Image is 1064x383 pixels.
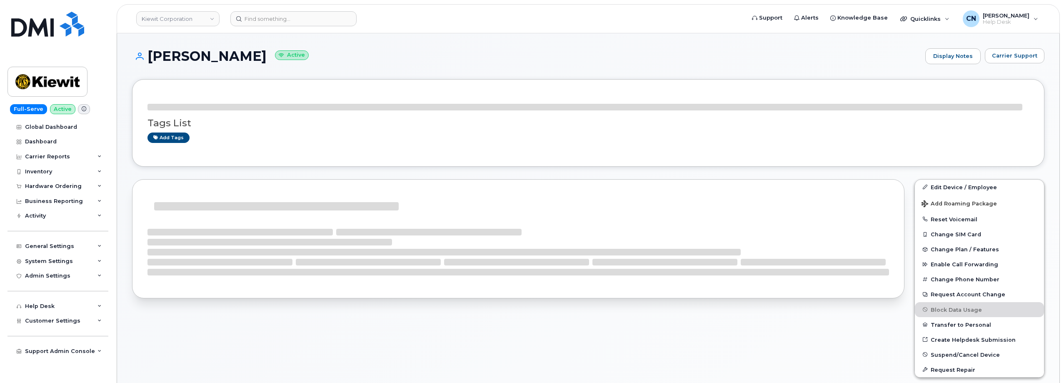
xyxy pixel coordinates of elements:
[915,287,1044,302] button: Request Account Change
[915,317,1044,332] button: Transfer to Personal
[915,227,1044,242] button: Change SIM Card
[915,347,1044,362] button: Suspend/Cancel Device
[915,212,1044,227] button: Reset Voicemail
[915,362,1044,377] button: Request Repair
[915,302,1044,317] button: Block Data Usage
[147,133,190,143] a: Add tags
[275,50,309,60] small: Active
[985,48,1044,63] button: Carrier Support
[147,118,1029,128] h3: Tags List
[931,351,1000,358] span: Suspend/Cancel Device
[931,261,998,268] span: Enable Call Forwarding
[915,332,1044,347] a: Create Helpdesk Submission
[925,48,981,64] a: Display Notes
[132,49,921,63] h1: [PERSON_NAME]
[931,246,999,253] span: Change Plan / Features
[915,242,1044,257] button: Change Plan / Features
[992,52,1037,60] span: Carrier Support
[915,195,1044,212] button: Add Roaming Package
[915,257,1044,272] button: Enable Call Forwarding
[922,200,997,208] span: Add Roaming Package
[915,272,1044,287] button: Change Phone Number
[915,180,1044,195] a: Edit Device / Employee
